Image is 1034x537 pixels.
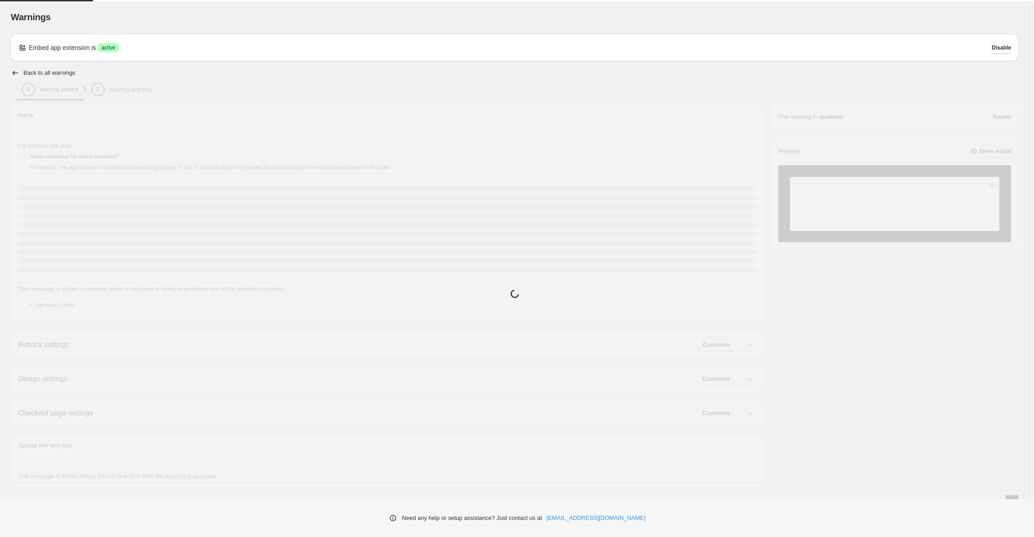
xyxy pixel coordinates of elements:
span: Warnings [11,12,51,22]
button: Disable [992,41,1011,54]
span: active [101,44,115,51]
a: [EMAIL_ADDRESS][DOMAIN_NAME] [547,514,646,523]
p: Embed app extension is [29,43,96,52]
span: Disable [992,44,1011,51]
h2: Back to all warnings [23,69,76,77]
